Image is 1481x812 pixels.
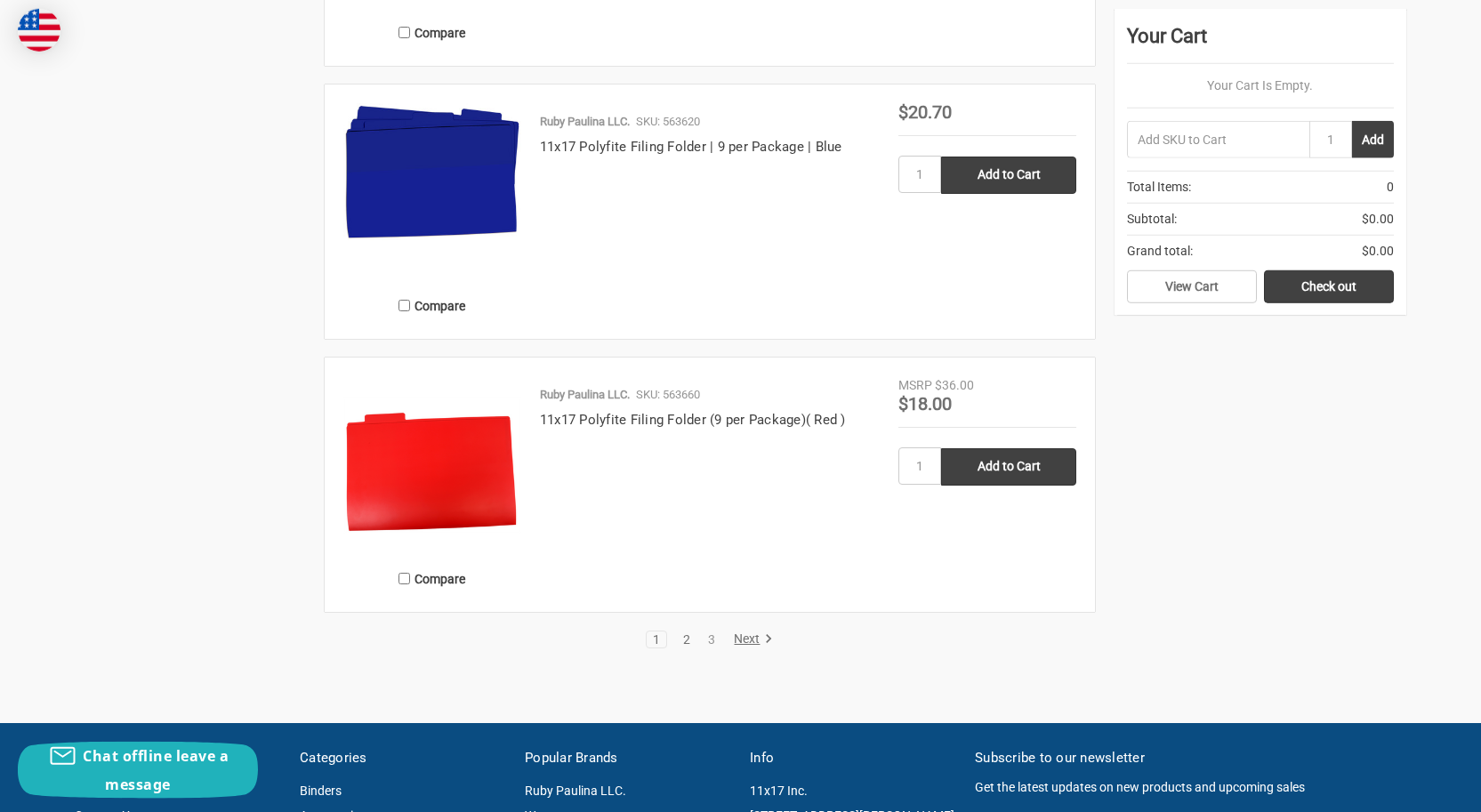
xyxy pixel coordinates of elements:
[677,633,696,646] a: 2
[728,631,773,647] a: Next
[941,157,1076,194] input: Add to Cart
[540,412,846,428] a: 11x17 Polyfite Filing Folder (9 per Package)( Red )
[343,103,521,240] img: 11x17 Polyfite Filing Folder | 9 per Package | Blue
[540,386,630,404] p: Ruby Paulina LLC.
[1127,210,1177,229] span: Subtotal:
[83,746,229,794] span: Chat offline leave a message
[398,573,410,584] input: Compare
[975,778,1406,797] p: Get the latest updates on new products and upcoming sales
[343,376,521,554] img: 11x17 Polyfite Filing Folder (9 per Package)( Red )
[636,113,700,131] p: SKU: 563620
[898,376,932,395] div: MSRP
[343,18,521,47] label: Compare
[636,386,700,404] p: SKU: 563660
[935,378,974,392] span: $36.00
[1127,242,1193,261] span: Grand total:
[18,742,258,799] button: Chat offline leave a message
[1127,21,1394,64] div: Your Cart
[1387,178,1394,197] span: 0
[1352,121,1394,158] button: Add
[300,748,506,768] h5: Categories
[525,748,731,768] h5: Popular Brands
[398,27,410,38] input: Compare
[343,291,521,320] label: Compare
[1362,210,1394,229] span: $0.00
[898,393,952,414] span: $18.00
[343,564,521,593] label: Compare
[540,139,842,155] a: 11x17 Polyfite Filing Folder | 9 per Package | Blue
[941,448,1076,486] input: Add to Cart
[1127,178,1191,197] span: Total Items:
[300,784,342,798] a: Binders
[525,784,626,798] a: Ruby Paulina LLC.
[343,103,521,281] a: 11x17 Polyfite Filing Folder | 9 per Package | Blue
[540,113,630,131] p: Ruby Paulina LLC.
[750,748,956,768] h5: Info
[898,101,952,123] span: $20.70
[1127,76,1394,95] p: Your Cart Is Empty.
[1127,270,1257,304] a: View Cart
[1264,270,1394,304] a: Check out
[1362,242,1394,261] span: $0.00
[702,633,721,646] a: 3
[975,748,1406,768] h5: Subscribe to our newsletter
[1127,121,1309,158] input: Add SKU to Cart
[398,300,410,311] input: Compare
[18,9,60,52] img: duty and tax information for United States
[647,633,666,646] a: 1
